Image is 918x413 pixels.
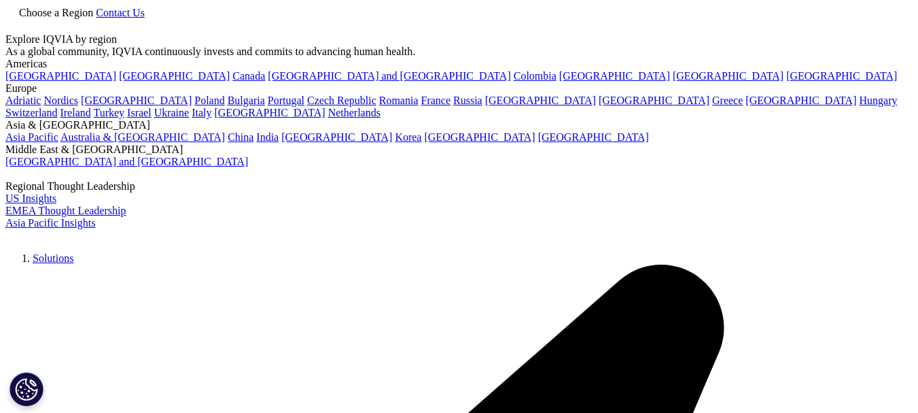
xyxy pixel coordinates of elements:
a: [GEOGRAPHIC_DATA] [81,95,192,106]
div: As a global community, IQVIA continuously invests and commits to advancing human health. [5,46,913,58]
a: Turkey [93,107,124,118]
a: Switzerland [5,107,57,118]
a: Bulgaria [228,95,265,106]
a: Poland [194,95,224,106]
a: Ireland [60,107,90,118]
a: Netherlands [328,107,381,118]
a: China [228,131,253,143]
a: Adriatic [5,95,41,106]
a: Portugal [268,95,304,106]
a: Colombia [514,70,557,82]
a: Czech Republic [307,95,376,106]
div: Explore IQVIA by region [5,33,913,46]
div: Regional Thought Leadership [5,180,913,193]
a: Asia Pacific [5,131,58,143]
a: [GEOGRAPHIC_DATA] and [GEOGRAPHIC_DATA] [268,70,510,82]
a: Canada [232,70,265,82]
div: Europe [5,82,913,95]
a: India [256,131,279,143]
a: [GEOGRAPHIC_DATA] [673,70,783,82]
a: US Insights [5,193,56,204]
a: [GEOGRAPHIC_DATA] [745,95,856,106]
div: Asia & [GEOGRAPHIC_DATA] [5,119,913,131]
a: Italy [192,107,211,118]
a: Korea [395,131,421,143]
a: Solutions [33,252,73,264]
div: Middle East & [GEOGRAPHIC_DATA] [5,144,913,156]
a: Australia & [GEOGRAPHIC_DATA] [60,131,225,143]
a: Asia Pacific Insights [5,217,95,229]
a: [GEOGRAPHIC_DATA] [424,131,535,143]
a: [GEOGRAPHIC_DATA] [599,95,709,106]
a: Hungary [859,95,897,106]
a: EMEA Thought Leadership [5,205,126,216]
span: Choose a Region [19,7,93,18]
a: [GEOGRAPHIC_DATA] [559,70,670,82]
a: Ukraine [154,107,190,118]
a: Nordics [43,95,78,106]
a: [GEOGRAPHIC_DATA] [485,95,596,106]
a: Greece [712,95,743,106]
a: Contact Us [96,7,145,18]
div: Americas [5,58,913,70]
a: [GEOGRAPHIC_DATA] [5,70,116,82]
a: [GEOGRAPHIC_DATA] [214,107,325,118]
button: Definições de cookies [10,372,43,406]
a: Russia [453,95,482,106]
a: [GEOGRAPHIC_DATA] [119,70,230,82]
a: France [421,95,451,106]
a: [GEOGRAPHIC_DATA] [786,70,897,82]
a: Israel [127,107,152,118]
a: [GEOGRAPHIC_DATA] [538,131,649,143]
a: [GEOGRAPHIC_DATA] [281,131,392,143]
a: [GEOGRAPHIC_DATA] and [GEOGRAPHIC_DATA] [5,156,248,167]
a: Romania [379,95,419,106]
